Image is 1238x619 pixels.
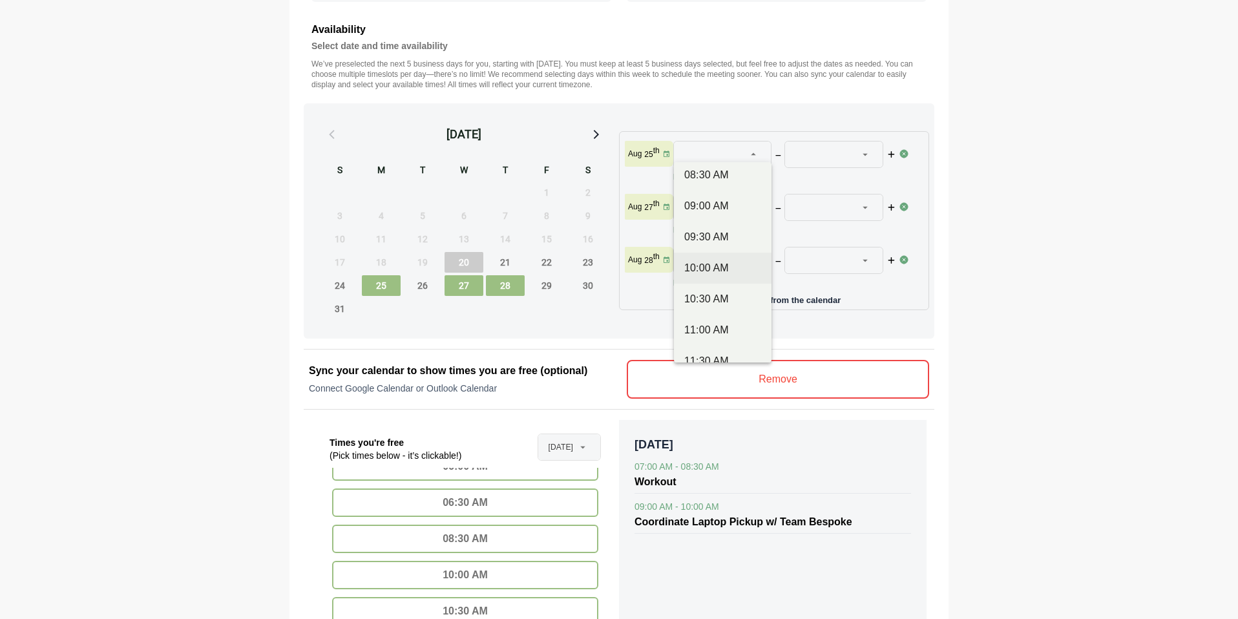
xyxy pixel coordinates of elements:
[330,436,461,449] p: Times you're free
[684,291,761,307] div: 10:30 AM
[330,449,461,462] p: (Pick times below - it’s clickable!)
[684,229,761,245] div: 09:30 AM
[403,252,442,273] span: Tuesday, August 19, 2025
[332,525,598,553] div: 08:30 AM
[527,275,566,296] span: Friday, August 29, 2025
[486,163,525,180] div: T
[320,205,359,226] span: Sunday, August 3, 2025
[362,205,401,226] span: Monday, August 4, 2025
[403,275,442,296] span: Tuesday, August 26, 2025
[644,203,653,212] strong: 27
[684,198,761,214] div: 09:00 AM
[311,59,927,90] p: We’ve preselected the next 5 business days for you, starting with [DATE]. You must keep at least ...
[320,252,359,273] span: Sunday, August 17, 2025
[332,561,598,589] div: 10:00 AM
[673,225,899,235] p: Please select the time slots.
[569,229,607,249] span: Saturday, August 16, 2025
[527,205,566,226] span: Friday, August 8, 2025
[309,363,611,379] h2: Sync your calendar to show times you are free (optional)
[445,163,483,180] div: W
[569,275,607,296] span: Saturday, August 30, 2025
[635,435,911,454] p: [DATE]
[362,252,401,273] span: Monday, August 18, 2025
[445,275,483,296] span: Wednesday, August 27, 2025
[627,360,929,399] v-button: Remove
[362,229,401,249] span: Monday, August 11, 2025
[311,21,927,38] h3: Availability
[684,322,761,338] div: 11:00 AM
[362,275,401,296] span: Monday, August 25, 2025
[527,252,566,273] span: Friday, August 22, 2025
[486,275,525,296] span: Thursday, August 28, 2025
[569,252,607,273] span: Saturday, August 23, 2025
[403,163,442,180] div: T
[684,260,761,276] div: 10:00 AM
[635,476,677,487] span: Workout
[486,252,525,273] span: Thursday, August 21, 2025
[644,256,653,265] strong: 28
[445,252,483,273] span: Wednesday, August 20, 2025
[673,172,899,182] p: Please select the time slots.
[320,299,359,319] span: Sunday, August 31, 2025
[673,278,899,288] p: Please select the time slots.
[549,434,573,460] span: [DATE]
[332,488,598,517] div: 06:30 AM
[628,255,642,265] p: Aug
[628,149,642,159] p: Aug
[684,167,761,183] div: 08:30 AM
[320,229,359,249] span: Sunday, August 10, 2025
[320,275,359,296] span: Sunday, August 24, 2025
[445,229,483,249] span: Wednesday, August 13, 2025
[653,252,660,261] sup: th
[446,125,481,143] div: [DATE]
[320,163,359,180] div: S
[527,229,566,249] span: Friday, August 15, 2025
[445,205,483,226] span: Wednesday, August 6, 2025
[684,353,761,369] div: 11:30 AM
[486,229,525,249] span: Thursday, August 14, 2025
[653,146,660,155] sup: th
[625,291,923,304] p: Add more days from the calendar
[403,229,442,249] span: Tuesday, August 12, 2025
[653,199,660,208] sup: th
[309,382,611,395] p: Connect Google Calendar or Outlook Calendar
[644,150,653,159] strong: 25
[527,163,566,180] div: F
[486,205,525,226] span: Thursday, August 7, 2025
[569,182,607,203] span: Saturday, August 2, 2025
[362,163,401,180] div: M
[635,501,719,512] span: 09:00 AM - 10:00 AM
[628,202,642,212] p: Aug
[569,163,607,180] div: S
[635,516,852,527] span: Coordinate Laptop Pickup w/ Team Bespoke
[635,461,719,472] span: 07:00 AM - 08:30 AM
[527,182,566,203] span: Friday, August 1, 2025
[403,205,442,226] span: Tuesday, August 5, 2025
[311,38,927,54] h4: Select date and time availability
[569,205,607,226] span: Saturday, August 9, 2025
